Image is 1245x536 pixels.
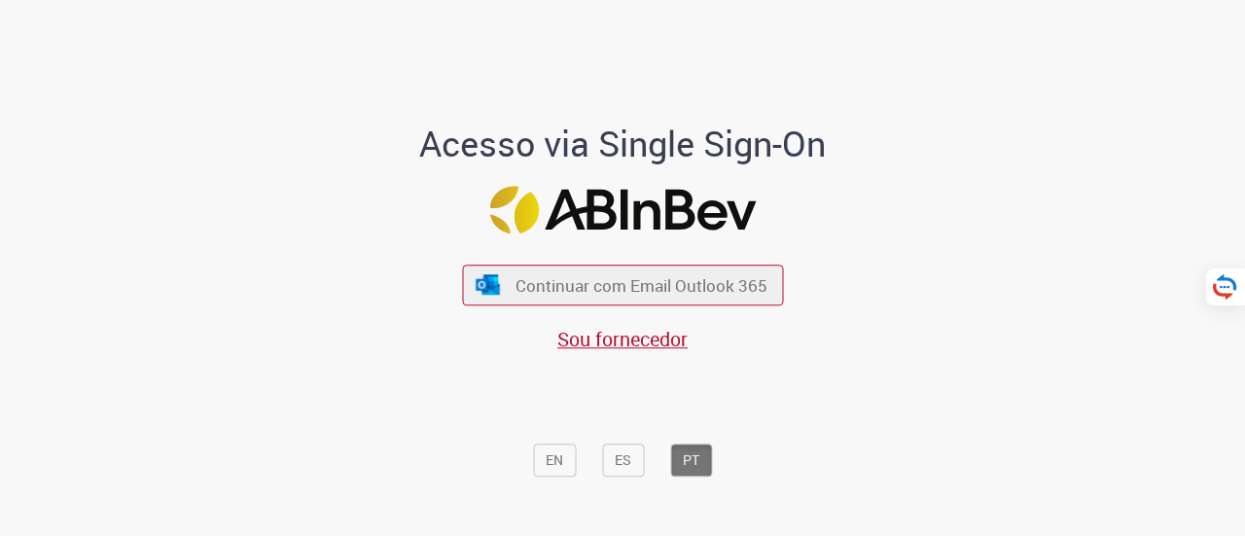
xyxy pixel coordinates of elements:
[489,186,756,233] img: Logo ABInBev
[602,444,644,477] button: ES
[462,266,783,305] button: ícone Azure/Microsoft 360 Continuar com Email Outlook 365
[475,274,502,295] img: ícone Azure/Microsoft 360
[670,444,712,477] button: PT
[533,444,576,477] button: EN
[516,274,767,297] span: Continuar com Email Outlook 365
[353,125,893,163] h1: Acesso via Single Sign-On
[557,326,688,352] a: Sou fornecedor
